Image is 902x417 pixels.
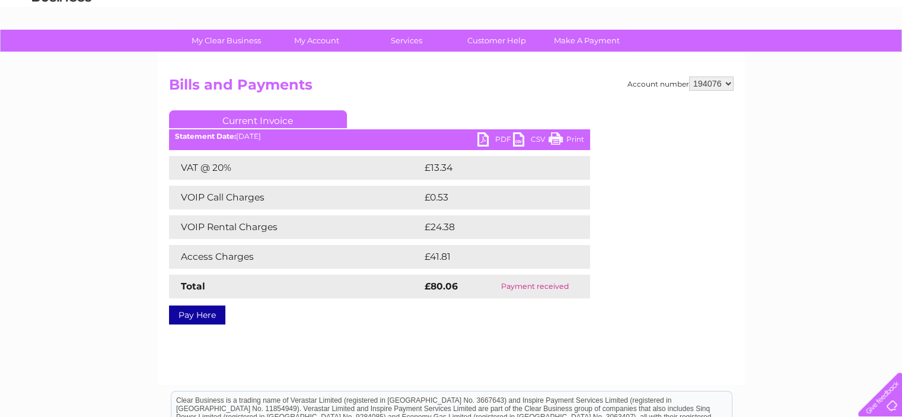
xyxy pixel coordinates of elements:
[169,156,422,180] td: VAT @ 20%
[169,245,422,269] td: Access Charges
[169,132,590,141] div: [DATE]
[425,281,458,292] strong: £80.06
[477,132,513,149] a: PDF
[358,30,455,52] a: Services
[267,30,365,52] a: My Account
[422,156,565,180] td: £13.34
[169,110,347,128] a: Current Invoice
[448,30,546,52] a: Customer Help
[422,215,566,239] td: £24.38
[31,31,92,67] img: logo.png
[538,30,636,52] a: Make A Payment
[723,50,749,59] a: Energy
[513,132,549,149] a: CSV
[549,132,584,149] a: Print
[799,50,816,59] a: Blog
[756,50,792,59] a: Telecoms
[823,50,852,59] a: Contact
[175,132,236,141] b: Statement Date:
[422,245,564,269] td: £41.81
[169,77,734,99] h2: Bills and Payments
[678,6,760,21] a: 0333 014 3131
[863,50,891,59] a: Log out
[169,305,225,324] a: Pay Here
[177,30,275,52] a: My Clear Business
[693,50,716,59] a: Water
[480,275,589,298] td: Payment received
[169,215,422,239] td: VOIP Rental Charges
[169,186,422,209] td: VOIP Call Charges
[181,281,205,292] strong: Total
[422,186,562,209] td: £0.53
[171,7,732,58] div: Clear Business is a trading name of Verastar Limited (registered in [GEOGRAPHIC_DATA] No. 3667643...
[627,77,734,91] div: Account number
